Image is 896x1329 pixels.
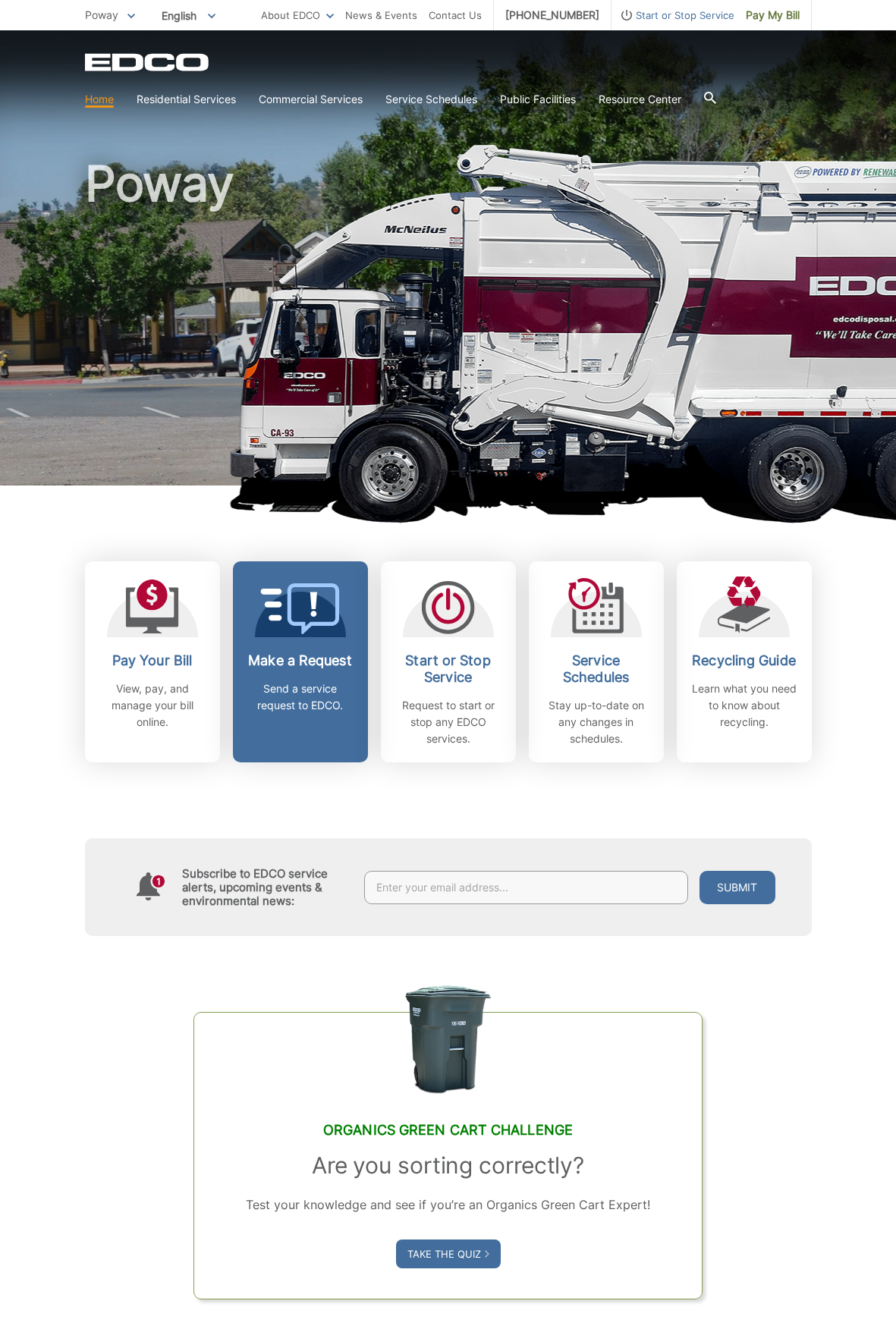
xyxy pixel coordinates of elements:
a: Residential Services [137,91,236,108]
a: Commercial Services [259,91,363,108]
h1: Poway [85,159,812,492]
input: Enter your email address... [364,871,688,904]
a: News & Events [345,7,417,24]
iframe: To enrich screen reader interactions, please activate Accessibility in Grammarly extension settings [809,1257,885,1329]
span: Pay My Bill [746,7,800,24]
h2: Make a Request [244,652,357,669]
h4: Subscribe to EDCO service alerts, upcoming events & environmental news: [182,867,349,908]
h2: Start or Stop Service [392,652,505,686]
a: About EDCO [261,7,334,24]
h3: Are you sorting correctly? [225,1151,671,1179]
a: Service Schedules Stay up-to-date on any changes in schedules. [529,561,664,762]
h2: Organics Green Cart Challenge [225,1122,671,1139]
p: Request to start or stop any EDCO services. [392,697,505,747]
button: Submit [700,871,775,904]
h2: Service Schedules [540,652,652,686]
p: Learn what you need to know about recycling. [688,680,800,730]
a: Service Schedules [385,91,477,108]
span: Poway [85,8,118,21]
p: Test your knowledge and see if you’re an Organics Green Cart Expert! [225,1194,671,1215]
h2: Recycling Guide [688,652,800,669]
a: Recycling Guide Learn what you need to know about recycling. [677,561,812,762]
p: Stay up-to-date on any changes in schedules. [540,697,652,747]
h2: Pay Your Bill [96,652,209,669]
a: Pay Your Bill View, pay, and manage your bill online. [85,561,220,762]
a: Take the Quiz [396,1239,501,1268]
a: Home [85,91,114,108]
a: Resource Center [599,91,681,108]
a: Contact Us [429,7,482,24]
p: View, pay, and manage your bill online. [96,680,209,730]
a: Public Facilities [500,91,576,108]
span: English [150,3,227,28]
a: Make a Request Send a service request to EDCO. [233,561,368,762]
a: EDCD logo. Return to the homepage. [85,53,211,71]
p: Send a service request to EDCO. [244,680,357,714]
